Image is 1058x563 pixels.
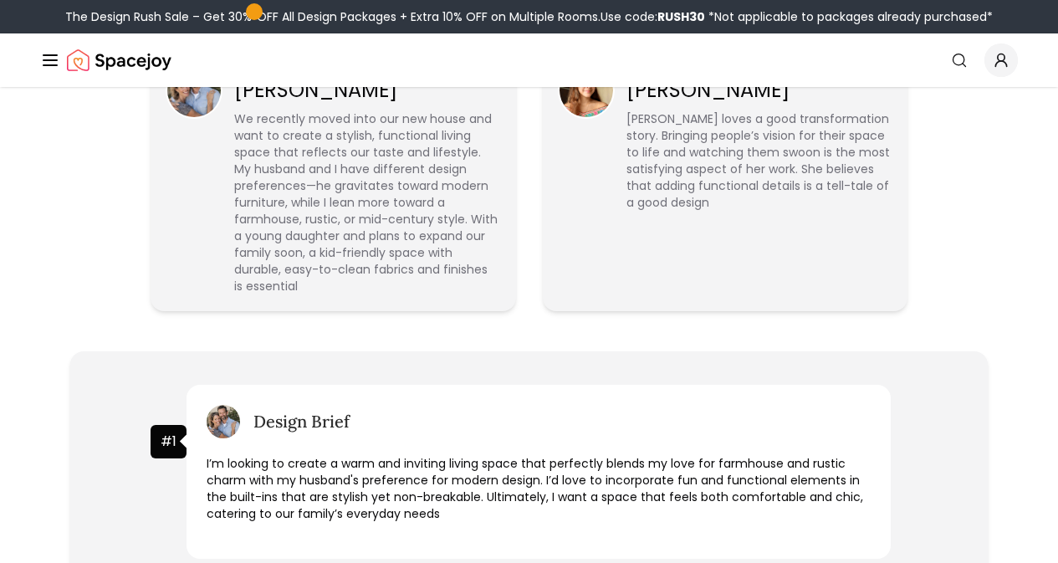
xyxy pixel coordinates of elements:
[705,8,993,25] span: *Not applicable to packages already purchased*
[40,33,1018,87] nav: Global
[67,44,171,77] img: Spacejoy Logo
[151,425,187,458] div: 1
[65,8,993,25] div: The Design Rush Sale – Get 30% OFF All Design Packages + Extra 10% OFF on Multiple Rooms.
[207,405,240,438] img: Customer image
[253,410,350,433] h2: Design Brief
[626,110,892,211] p: [PERSON_NAME] loves a good transformation story. Bringing people’s vision for their space to life...
[234,110,499,294] p: We recently moved into our new house and want to create a stylish, functional living space that r...
[161,432,172,451] span: #
[234,77,499,104] p: [PERSON_NAME]
[207,455,871,522] p: I’m looking to create a warm and inviting living space that perfectly blends my love for farmhous...
[657,8,705,25] b: RUSH30
[67,44,171,77] a: Spacejoy
[601,8,705,25] span: Use code:
[626,77,892,104] p: [PERSON_NAME]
